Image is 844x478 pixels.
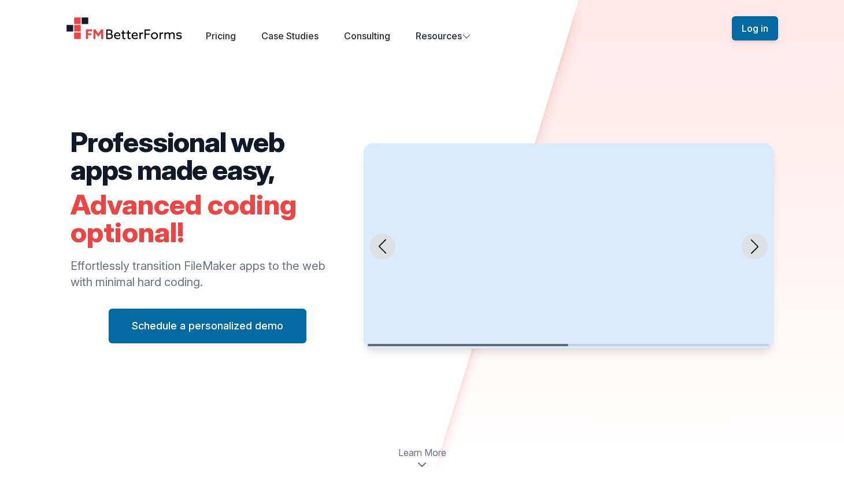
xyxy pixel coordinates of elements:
[66,17,183,40] a: Home
[71,258,345,290] p: Effortlessly transition FileMaker apps to the web with minimal hard coding.
[261,30,319,42] a: Case Studies
[109,309,306,343] button: Schedule a personalized demo
[206,30,236,42] a: Pricing
[364,143,773,349] swiper-slide: 1 / 2
[732,16,778,40] button: Log in
[71,128,345,184] h2: Professional web apps made easy,
[344,30,390,42] a: Consulting
[71,191,345,246] h2: Advanced coding optional!
[398,446,446,460] span: Learn More
[52,14,792,43] nav: Global
[416,29,471,43] button: Resources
